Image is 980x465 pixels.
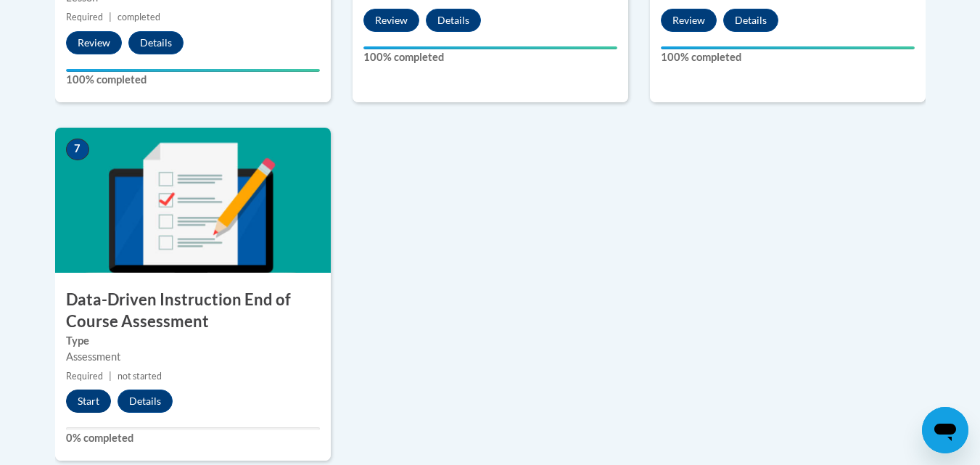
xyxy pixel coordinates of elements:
div: Assessment [66,349,320,365]
span: completed [118,12,160,22]
iframe: Button to launch messaging window [922,407,968,453]
div: Your progress [66,69,320,72]
button: Details [128,31,184,54]
label: Type [66,333,320,349]
span: Required [66,12,103,22]
button: Details [118,390,173,413]
span: 7 [66,139,89,160]
div: Your progress [661,46,915,49]
span: | [109,12,112,22]
button: Details [723,9,778,32]
span: not started [118,371,162,382]
button: Review [363,9,419,32]
label: 0% completed [66,430,320,446]
button: Review [661,9,717,32]
button: Review [66,31,122,54]
label: 100% completed [363,49,617,65]
img: Course Image [55,128,331,273]
label: 100% completed [66,72,320,88]
h3: Data-Driven Instruction End of Course Assessment [55,289,331,334]
div: Your progress [363,46,617,49]
button: Details [426,9,481,32]
button: Start [66,390,111,413]
label: 100% completed [661,49,915,65]
span: Required [66,371,103,382]
span: | [109,371,112,382]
